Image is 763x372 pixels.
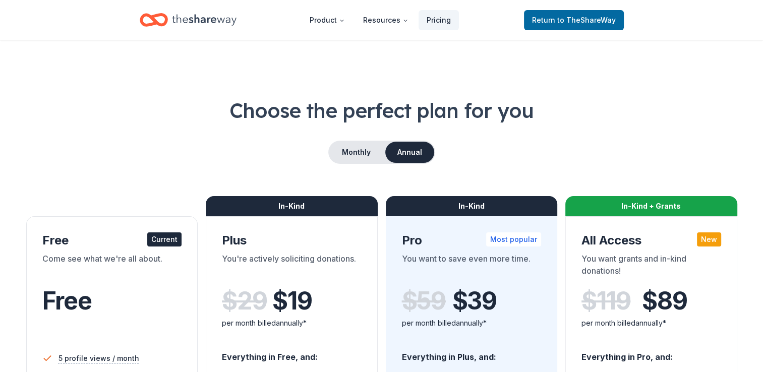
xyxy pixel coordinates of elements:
nav: Main [302,8,459,32]
div: You want to save even more time. [402,253,542,281]
span: $ 19 [272,287,312,315]
span: Return [532,14,616,26]
div: Free [42,232,182,249]
div: Current [147,232,182,246]
button: Resources [355,10,417,30]
a: Home [140,8,237,32]
span: 5 profile views / month [58,352,139,364]
div: All Access [581,232,721,249]
a: Returnto TheShareWay [524,10,624,30]
button: Product [302,10,353,30]
div: Plus [222,232,362,249]
div: In-Kind + Grants [565,196,737,216]
div: In-Kind [386,196,558,216]
div: New [697,232,721,246]
div: Come see what we're all about. [42,253,182,281]
button: Annual [385,142,434,163]
div: per month billed annually* [581,317,721,329]
div: In-Kind [206,196,378,216]
span: to TheShareWay [557,16,616,24]
div: per month billed annually* [222,317,362,329]
a: Pricing [419,10,459,30]
div: Everything in Free, and: [222,342,362,363]
div: You're actively soliciting donations. [222,253,362,281]
div: Everything in Pro, and: [581,342,721,363]
div: Most popular [486,232,541,246]
span: Free [42,286,92,316]
div: per month billed annually* [402,317,542,329]
div: You want grants and in-kind donations! [581,253,721,281]
h1: Choose the perfect plan for you [24,96,739,125]
div: Everything in Plus, and: [402,342,542,363]
button: Monthly [329,142,383,163]
div: Pro [402,232,542,249]
span: $ 39 [452,287,497,315]
span: $ 89 [642,287,687,315]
